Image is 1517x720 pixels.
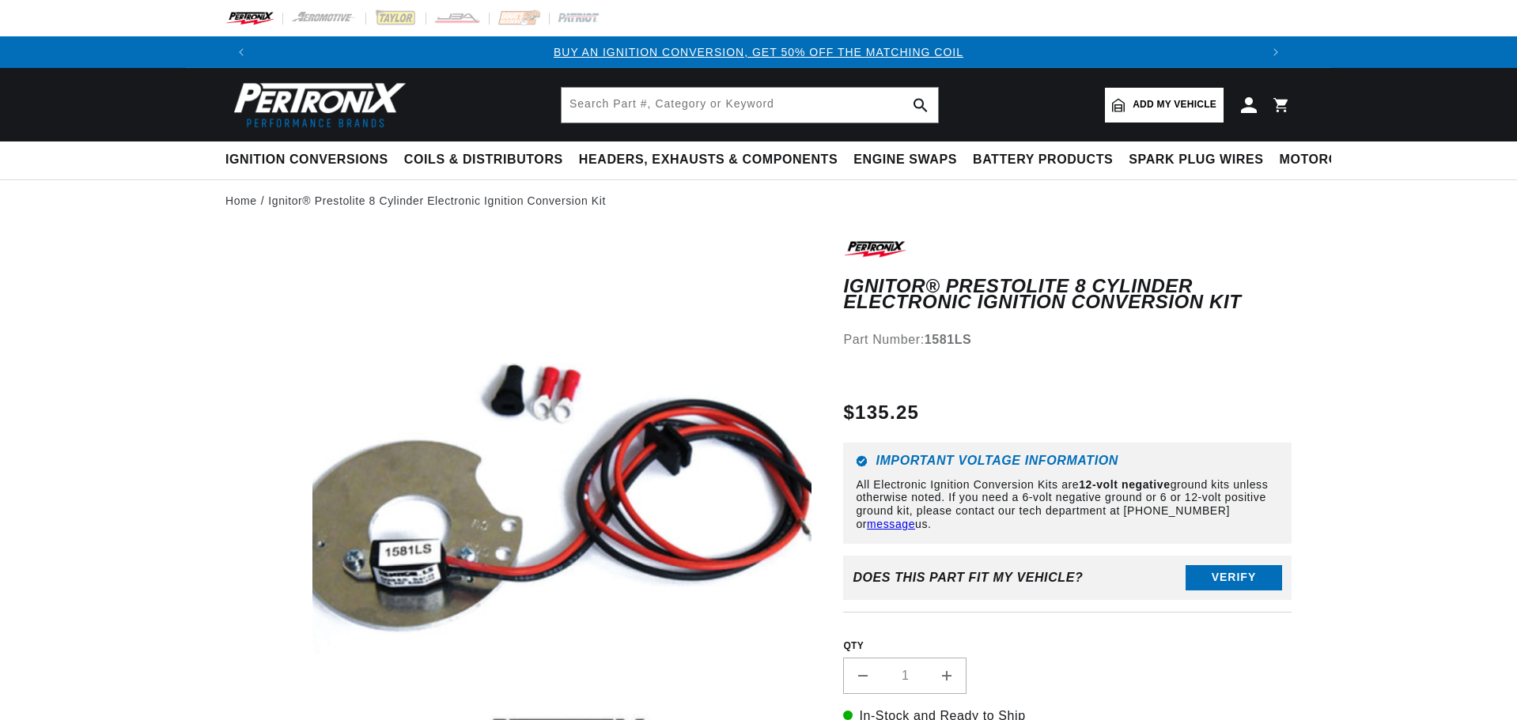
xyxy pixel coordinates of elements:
[1186,565,1282,590] button: Verify
[186,36,1331,68] slideshow-component: Translation missing: en.sections.announcements.announcement_bar
[1280,152,1374,168] span: Motorcycle
[925,333,972,346] strong: 1581LS
[1133,97,1216,112] span: Add my vehicle
[225,152,388,168] span: Ignition Conversions
[1260,36,1292,68] button: Translation missing: en.sections.announcements.next_announcement
[867,518,915,530] a: message
[579,152,838,168] span: Headers, Exhausts & Components
[554,46,963,58] a: BUY AN IGNITION CONVERSION, GET 50% OFF THE MATCHING COIL
[843,639,1292,653] label: QTY
[973,152,1113,168] span: Battery Products
[225,77,407,132] img: Pertronix
[1105,88,1224,123] a: Add my vehicle
[843,330,1292,350] div: Part Number:
[1079,478,1170,491] strong: 12-volt negative
[1272,141,1382,179] summary: Motorcycle
[268,192,606,209] a: Ignitor® Prestolite 8 Cylinder Electronic Ignition Conversion Kit
[856,455,1279,467] h6: Important Voltage Information
[225,192,257,209] a: Home
[571,141,846,179] summary: Headers, Exhausts & Components
[856,478,1279,531] p: All Electronic Ignition Conversion Kits are ground kits unless otherwise noted. If you need a 6-v...
[225,141,396,179] summary: Ignition Conversions
[853,152,957,168] span: Engine Swaps
[257,43,1260,61] div: Announcement
[257,43,1260,61] div: 1 of 3
[1121,141,1271,179] summary: Spark Plug Wires
[404,152,563,168] span: Coils & Distributors
[843,398,919,427] span: $135.25
[225,192,1292,209] nav: breadcrumbs
[843,278,1292,311] h1: Ignitor® Prestolite 8 Cylinder Electronic Ignition Conversion Kit
[1129,152,1263,168] span: Spark Plug Wires
[225,36,257,68] button: Translation missing: en.sections.announcements.previous_announcement
[965,141,1121,179] summary: Battery Products
[846,141,965,179] summary: Engine Swaps
[903,88,938,123] button: search button
[562,88,938,123] input: Search Part #, Category or Keyword
[396,141,571,179] summary: Coils & Distributors
[853,571,1083,585] div: Does This part fit My vehicle?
